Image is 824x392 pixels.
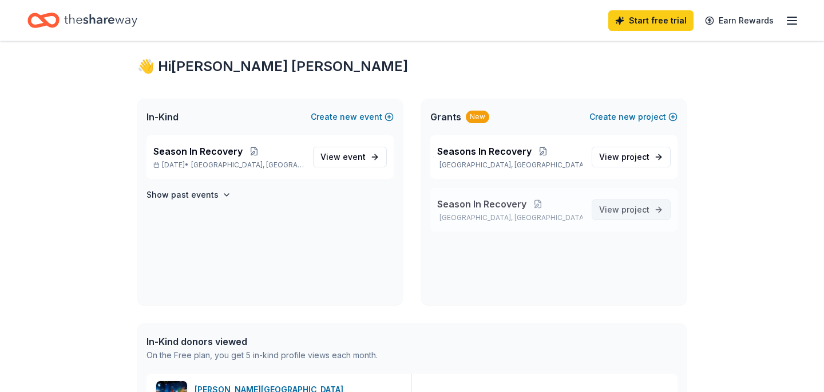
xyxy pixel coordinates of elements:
[146,188,219,202] h4: Show past events
[146,110,179,124] span: In-Kind
[430,110,461,124] span: Grants
[311,110,394,124] button: Createnewevent
[27,7,137,34] a: Home
[599,203,649,217] span: View
[621,205,649,214] span: project
[320,150,366,164] span: View
[437,160,583,170] p: [GEOGRAPHIC_DATA], [GEOGRAPHIC_DATA]
[146,348,378,362] div: On the Free plan, you get 5 in-kind profile views each month.
[146,335,378,348] div: In-Kind donors viewed
[621,152,649,162] span: project
[466,111,489,123] div: New
[592,147,671,167] a: View project
[153,144,243,158] span: Season In Recovery
[191,160,304,170] span: [GEOGRAPHIC_DATA], [GEOGRAPHIC_DATA]
[599,150,649,164] span: View
[437,144,532,158] span: Seasons In Recovery
[592,199,671,220] a: View project
[608,10,694,31] a: Start free trial
[313,147,387,167] a: View event
[340,110,357,124] span: new
[437,197,526,211] span: Season In Recovery
[619,110,636,124] span: new
[137,57,687,76] div: 👋 Hi [PERSON_NAME] [PERSON_NAME]
[146,188,231,202] button: Show past events
[153,160,304,170] p: [DATE] •
[437,213,583,222] p: [GEOGRAPHIC_DATA], [GEOGRAPHIC_DATA]
[589,110,678,124] button: Createnewproject
[698,10,781,31] a: Earn Rewards
[343,152,366,162] span: event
